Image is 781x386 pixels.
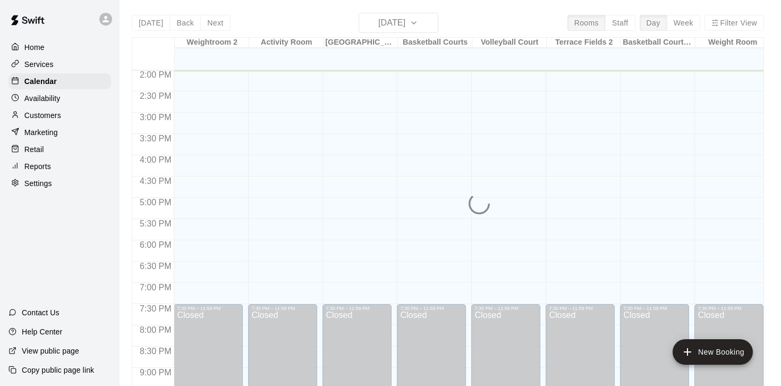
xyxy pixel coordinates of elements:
div: 7:30 PM – 11:59 PM [251,306,314,311]
p: Settings [24,178,52,189]
div: 7:30 PM – 11:59 PM [698,306,760,311]
a: Retail [9,141,111,157]
span: 4:00 PM [137,155,174,164]
p: Reports [24,161,51,172]
span: 8:00 PM [137,325,174,334]
span: 5:00 PM [137,198,174,207]
p: Help Center [22,326,62,337]
p: Customers [24,110,61,121]
span: 2:30 PM [137,91,174,100]
div: Basketball Courts [398,38,472,48]
p: Services [24,59,54,70]
span: 4:30 PM [137,177,174,186]
p: Availability [24,93,61,104]
a: Home [9,39,111,55]
p: Copy public page link [22,365,94,375]
span: 6:00 PM [137,240,174,249]
div: Terrace Fields 2 [547,38,621,48]
div: Weight Room [695,38,770,48]
span: 9:00 PM [137,368,174,377]
p: View public page [22,346,79,356]
div: [GEOGRAPHIC_DATA] [324,38,398,48]
div: 7:30 PM – 11:59 PM [549,306,612,311]
span: 5:30 PM [137,219,174,228]
p: Marketing [24,127,58,138]
div: Weightroom 2 [175,38,249,48]
span: 6:30 PM [137,262,174,271]
p: Home [24,42,45,53]
a: Availability [9,90,111,106]
div: Basketball Courts 2 [621,38,695,48]
div: Activity Room [249,38,324,48]
div: 7:30 PM – 11:59 PM [623,306,686,311]
div: 7:30 PM – 11:59 PM [474,306,537,311]
span: 2:00 PM [137,70,174,79]
p: Contact Us [22,307,60,318]
p: Retail [24,144,44,155]
span: 3:00 PM [137,113,174,122]
a: Services [9,56,111,72]
div: 7:30 PM – 11:59 PM [326,306,388,311]
span: 7:00 PM [137,283,174,292]
p: Calendar [24,76,57,87]
a: Reports [9,158,111,174]
div: 7:30 PM – 11:59 PM [177,306,240,311]
div: 7:30 PM – 11:59 PM [400,306,463,311]
div: Volleyball Court [472,38,547,48]
a: Marketing [9,124,111,140]
a: Settings [9,175,111,191]
a: Calendar [9,73,111,89]
span: 8:30 PM [137,347,174,356]
span: 3:30 PM [137,134,174,143]
a: Customers [9,107,111,123]
button: add [673,339,753,365]
span: 7:30 PM [137,304,174,313]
